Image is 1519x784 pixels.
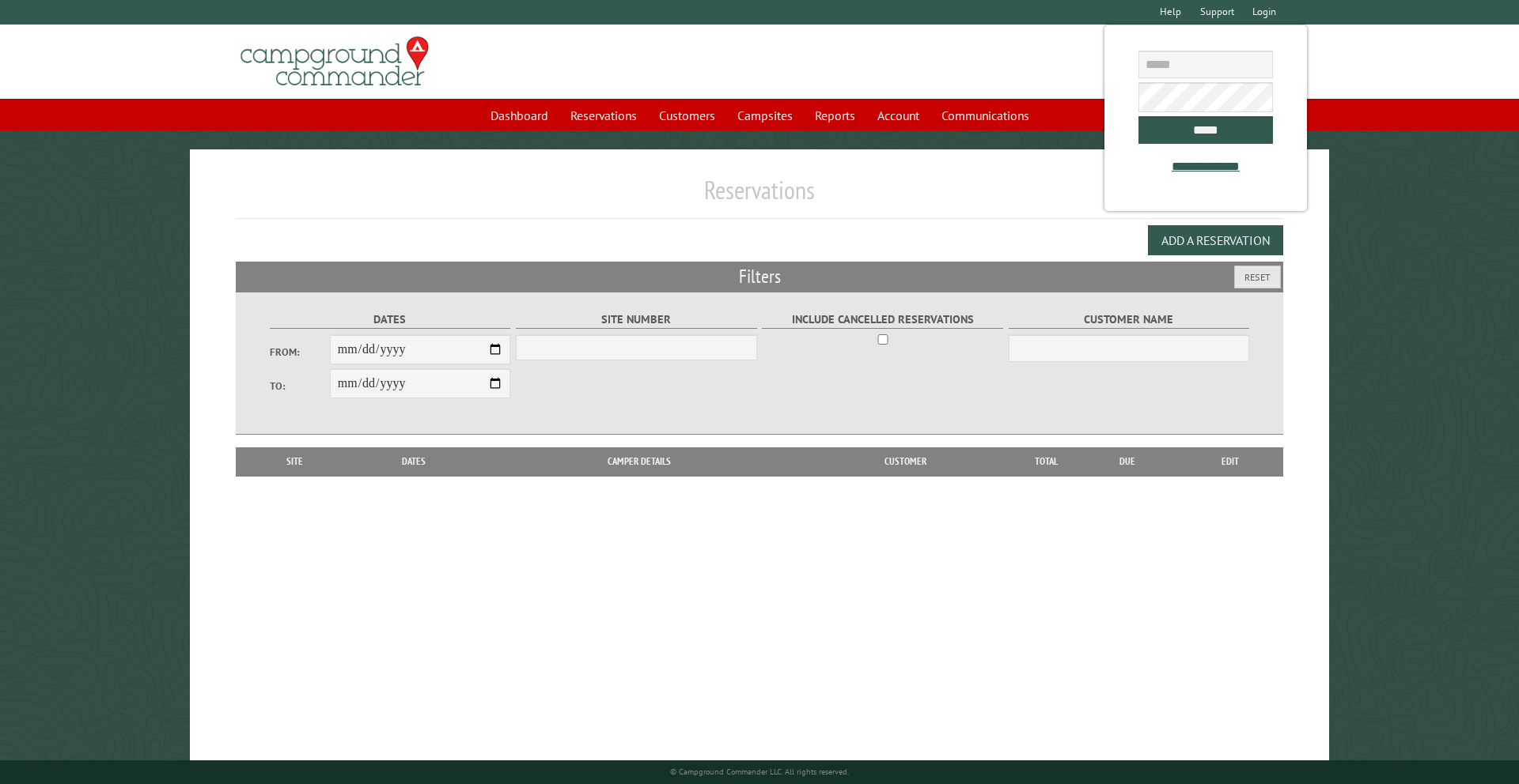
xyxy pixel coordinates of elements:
th: Edit [1177,447,1284,476]
a: Reservations [561,100,646,130]
a: Dashboard [481,100,558,130]
h2: Filters [236,262,1284,292]
a: Campsites [728,100,802,130]
label: To: [270,379,330,394]
label: Dates [270,311,511,329]
a: Communications [932,100,1039,130]
h1: Reservations [236,175,1284,218]
label: Site Number [516,311,757,329]
button: Add a Reservation [1148,225,1283,255]
th: Camper Details [482,447,797,476]
small: © Campground Commander LLC. All rights reserved. [670,767,849,777]
label: Include Cancelled Reservations [762,311,1003,329]
th: Total [1014,447,1078,476]
th: Due [1078,447,1177,476]
th: Dates [347,447,482,476]
a: Customers [650,100,725,130]
a: Account [868,100,929,130]
label: From: [270,345,330,360]
button: Reset [1234,266,1281,288]
label: Customer Name [1009,311,1250,329]
img: Campground Commander [236,31,434,92]
a: Reports [805,100,865,130]
th: Site [244,447,347,476]
th: Customer [797,447,1014,476]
